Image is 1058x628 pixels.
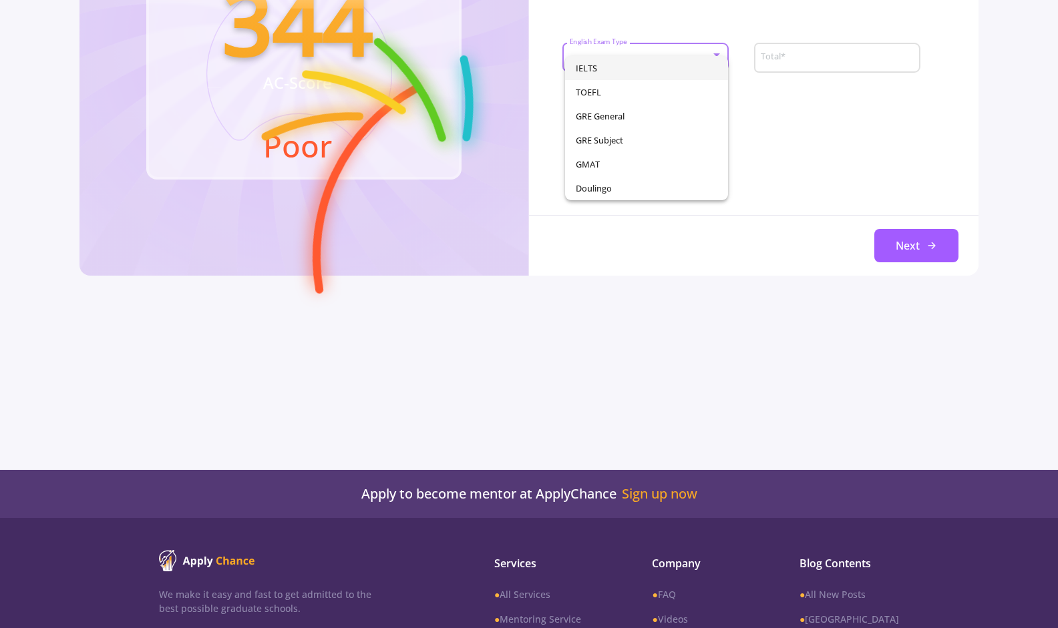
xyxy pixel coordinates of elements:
[576,80,717,104] span: TOEFL
[576,56,717,80] span: IELTS
[576,128,717,152] span: GRE Subject
[576,152,717,176] span: GMAT
[576,104,717,128] span: GRE General
[576,176,717,200] span: Doulingo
